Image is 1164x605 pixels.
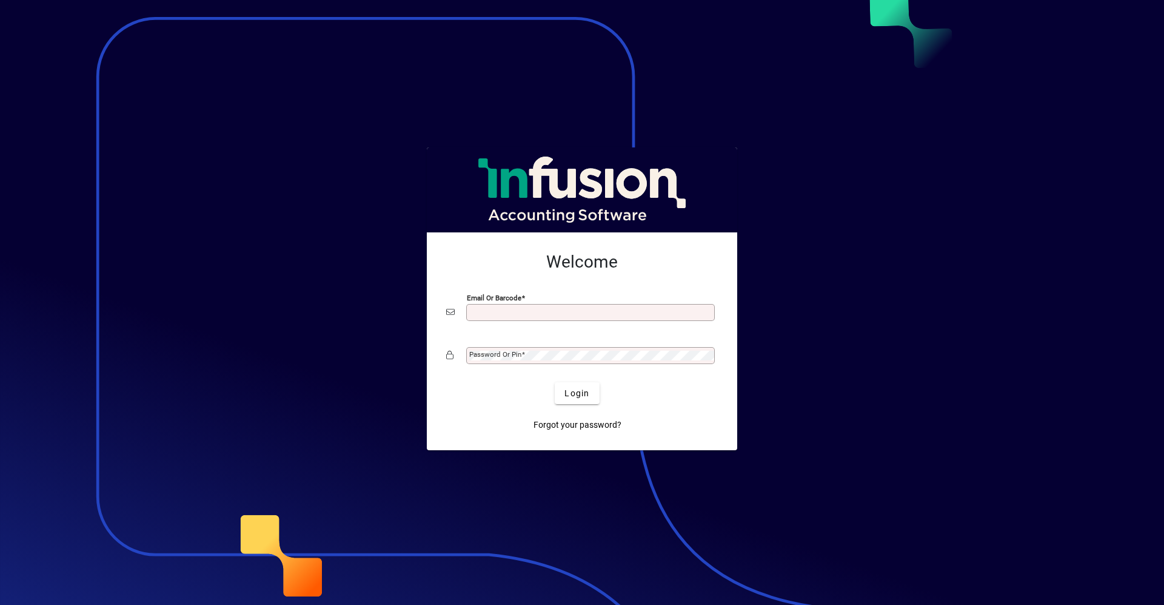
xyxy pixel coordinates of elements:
[529,414,626,436] a: Forgot your password?
[555,382,599,404] button: Login
[446,252,718,272] h2: Welcome
[469,350,521,359] mat-label: Password or Pin
[533,419,621,431] span: Forgot your password?
[564,387,589,400] span: Login
[467,294,521,302] mat-label: Email or Barcode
